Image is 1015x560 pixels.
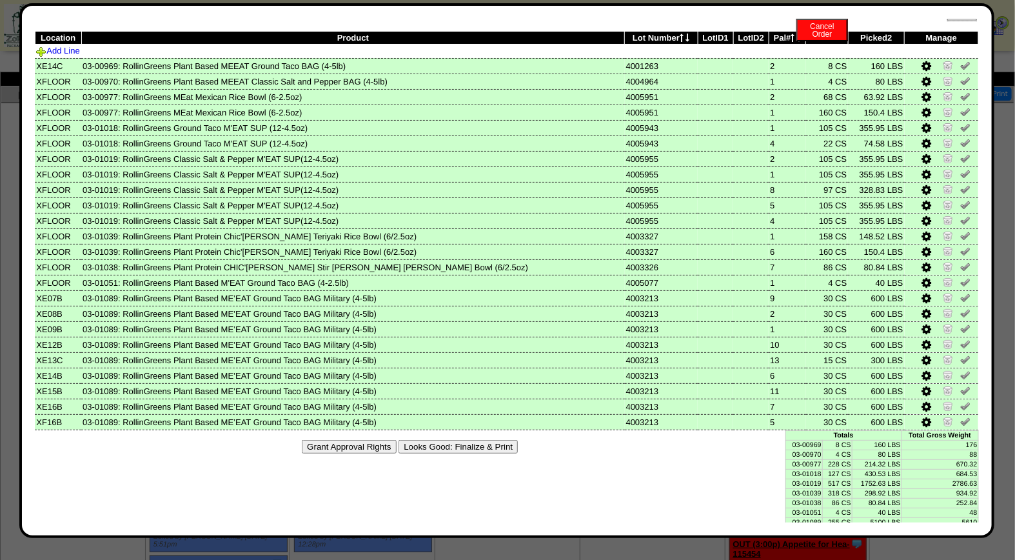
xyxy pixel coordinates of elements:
[943,370,953,380] img: Zero Item and Verify
[848,399,904,414] td: 600 LBS
[81,290,625,306] td: 03-01089: RollinGreens Plant Based ME’EAT Ground Taco BAG Military (4-5lb)
[848,228,904,244] td: 148.52 LBS
[35,182,81,197] td: XFLOOR
[769,337,805,352] td: 10
[785,508,822,517] td: 03-01051
[806,151,849,166] td: 105 CS
[796,19,848,41] button: CancelOrder
[848,120,904,135] td: 355.95 LBS
[806,337,849,352] td: 30 CS
[625,89,698,105] td: 4005951
[848,306,904,321] td: 600 LBS
[769,414,805,430] td: 5
[848,244,904,259] td: 150.4 LBS
[848,368,904,383] td: 600 LBS
[806,135,849,151] td: 22 CS
[302,440,396,454] button: Grant Approval Rights
[81,306,625,321] td: 03-01089: RollinGreens Plant Based ME’EAT Ground Taco BAG Military (4-5lb)
[848,337,904,352] td: 600 LBS
[822,488,852,498] td: 318 CS
[960,416,971,426] img: Un-Verify Pick
[785,430,902,440] td: Totals
[806,306,849,321] td: 30 CS
[852,488,902,498] td: 298.92 LBS
[960,137,971,148] img: Un-Verify Pick
[35,383,81,399] td: XE15B
[35,290,81,306] td: XE07B
[81,321,625,337] td: 03-01089: RollinGreens Plant Based ME’EAT Ground Taco BAG Military (4-5lb)
[960,106,971,117] img: Un-Verify Pick
[769,228,805,244] td: 1
[399,440,518,454] button: Looks Good: Finalize & Print
[35,244,81,259] td: XFLOOR
[960,75,971,86] img: Un-Verify Pick
[943,153,953,163] img: Zero Item and Verify
[625,120,698,135] td: 4005943
[35,151,81,166] td: XFLOOR
[625,352,698,368] td: 4003213
[960,354,971,365] img: Un-Verify Pick
[902,488,978,498] td: 934.92
[698,32,733,45] th: LotID1
[806,414,849,430] td: 30 CS
[35,32,81,45] th: Location
[852,498,902,508] td: 80.84 LBS
[35,105,81,120] td: XFLOOR
[943,230,953,241] img: Zero Item and Verify
[35,213,81,228] td: XFLOOR
[905,32,978,45] th: Manage
[35,197,81,213] td: XFLOOR
[769,290,805,306] td: 9
[81,151,625,166] td: 03-01019: RollinGreens Classic Salt & Pepper M'EAT SUP(12-4.5oz)
[943,215,953,225] img: Zero Item and Verify
[625,290,698,306] td: 4003213
[769,32,805,45] th: Pal#
[960,308,971,318] img: Un-Verify Pick
[902,508,978,517] td: 48
[35,166,81,182] td: XFLOOR
[625,197,698,213] td: 4005955
[943,308,953,318] img: Zero Item and Verify
[960,230,971,241] img: Un-Verify Pick
[943,416,953,426] img: Zero Item and Verify
[81,337,625,352] td: 03-01089: RollinGreens Plant Based ME’EAT Ground Taco BAG Military (4-5lb)
[943,385,953,395] img: Zero Item and Verify
[806,166,849,182] td: 105 CS
[36,46,79,55] a: Add Line
[943,277,953,287] img: Zero Item and Verify
[785,517,822,527] td: 03-01089
[806,197,849,213] td: 105 CS
[902,459,978,469] td: 670.32
[769,197,805,213] td: 5
[806,383,849,399] td: 30 CS
[625,383,698,399] td: 4003213
[902,430,978,440] td: Total Gross Weight
[848,352,904,368] td: 300 LBS
[81,228,625,244] td: 03-01039: RollinGreens Plant Protein Chic'[PERSON_NAME] Teriyaki Rice Bowl (6/2.5oz)
[806,58,849,74] td: 8 CS
[806,275,849,290] td: 4 CS
[960,60,971,70] img: Un-Verify Pick
[81,197,625,213] td: 03-01019: RollinGreens Classic Salt & Pepper M'EAT SUP(12-4.5oz)
[848,105,904,120] td: 150.4 LBS
[852,479,902,488] td: 1752.63 LBS
[769,368,805,383] td: 6
[35,321,81,337] td: XE09B
[943,137,953,148] img: Zero Item and Verify
[943,184,953,194] img: Zero Item and Verify
[848,414,904,430] td: 600 LBS
[769,74,805,89] td: 1
[769,399,805,414] td: 7
[848,290,904,306] td: 600 LBS
[848,275,904,290] td: 40 LBS
[769,306,805,321] td: 2
[852,459,902,469] td: 214.32 LBS
[625,74,698,89] td: 4004964
[848,197,904,213] td: 355.95 LBS
[852,508,902,517] td: 40 LBS
[822,459,852,469] td: 228 CS
[785,440,822,450] td: 03-00969
[625,58,698,74] td: 4001263
[848,74,904,89] td: 80 LBS
[943,246,953,256] img: Zero Item and Verify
